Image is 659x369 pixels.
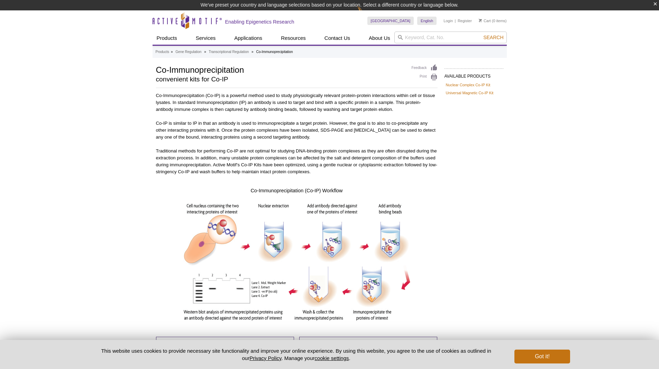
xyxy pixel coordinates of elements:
a: Print [412,73,438,81]
a: Nuclear Complex Co-IP Kit [446,82,491,88]
a: Products [156,49,169,55]
button: cookie settings [314,355,349,361]
span: Co-Immunoprecipitation (Co-IP) Workflow [250,188,342,193]
button: Got it! [514,350,570,363]
li: » [171,50,173,54]
p: Co-IP is similar to IP in that an antibody is used to immunoprecipitate a target protein. However... [156,120,438,141]
li: » [251,50,254,54]
img: Co-IP Workflow [176,198,418,328]
input: Keyword, Cat. No. [394,32,507,43]
img: Change Here [357,5,376,21]
a: Gene Regulation [175,49,201,55]
h2: convenient kits for Co-IP [156,76,405,82]
li: Co-Immunoprecipitation [256,50,293,54]
li: | [455,17,456,25]
a: Contact Us [320,32,354,45]
button: Search [481,34,505,41]
p: This website uses cookies to provide necessary site functionality and improve your online experie... [89,347,503,362]
a: Register [458,18,472,23]
a: English [417,17,437,25]
img: Your Cart [479,19,482,22]
a: About Us [365,32,394,45]
h1: Co-Immunoprecipitation [156,64,405,74]
a: Feedback [412,64,438,72]
li: (0 items) [479,17,507,25]
a: [GEOGRAPHIC_DATA] [367,17,414,25]
a: Cart [479,18,491,23]
span: Search [483,35,503,40]
a: Login [443,18,453,23]
a: Services [192,32,220,45]
h2: AVAILABLE PRODUCTS [445,68,503,81]
a: Applications [230,32,266,45]
h2: Enabling Epigenetics Research [225,19,294,25]
a: Privacy Policy [249,355,281,361]
a: Transcriptional Regulation [209,49,249,55]
a: Products [153,32,181,45]
a: Resources [277,32,310,45]
a: Universal Magnetic Co-IP Kit [446,90,494,96]
li: » [204,50,206,54]
p: Traditional methods for performing Co-IP are not optimal for studying DNA-binding protein complex... [156,148,438,175]
p: Co-Immunoprecipitation (Co-IP) is a powerful method used to study physiologically relevant protei... [156,92,438,113]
